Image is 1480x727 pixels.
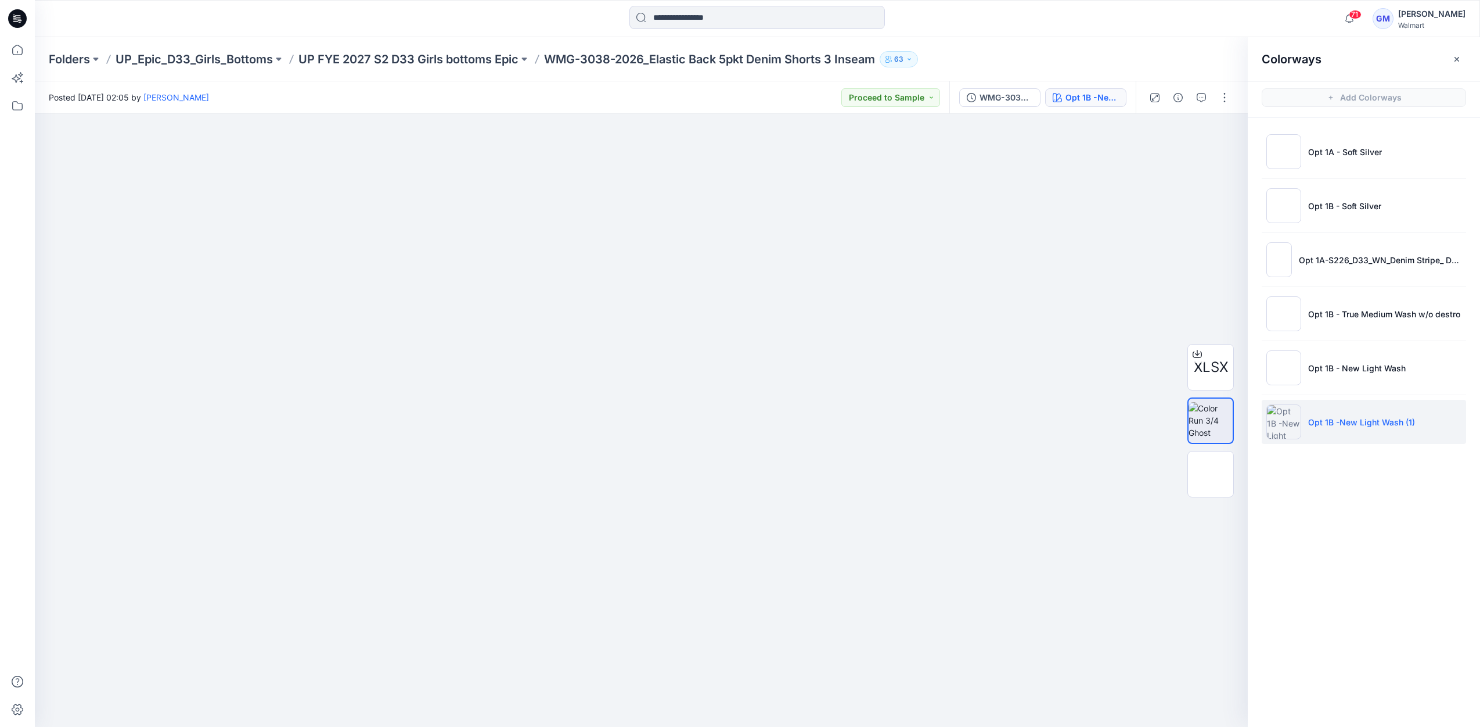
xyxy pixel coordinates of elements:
img: Color Run 3/4 Ghost [1189,402,1233,439]
a: UP_Epic_D33_Girls_Bottoms [116,51,273,67]
p: Opt 1A - Soft Silver [1308,146,1382,158]
button: Opt 1B -New Light Wash (1) [1045,88,1126,107]
div: Opt 1B -New Light Wash (1) [1065,91,1119,104]
img: Opt 1B -New Light Wash (1) [1266,404,1301,439]
div: Walmart [1398,21,1465,30]
p: 63 [894,53,903,66]
p: Opt 1B - True Medium Wash w/o destro [1308,308,1460,320]
h2: Colorways [1262,52,1321,66]
div: GM [1373,8,1393,29]
img: Opt 1B - New Light Wash [1266,350,1301,385]
button: WMG-3038-2026_Elastic Back 5pkt Denim Shorts 3 Inseam_Full Colorway [959,88,1040,107]
img: Opt 1A - Soft Silver [1266,134,1301,169]
p: Opt 1B - New Light Wash [1308,362,1406,374]
p: WMG-3038-2026_Elastic Back 5pkt Denim Shorts 3 Inseam [544,51,875,67]
button: 63 [880,51,918,67]
p: Opt 1B - Soft Silver [1308,200,1381,212]
p: Opt 1A-S226_D33_WN_Denim Stripe_ Dark Wash_G2876B [1299,254,1461,266]
img: Opt 1B - True Medium Wash w/o destro [1266,296,1301,331]
span: XLSX [1194,357,1228,378]
button: Details [1169,88,1187,107]
div: [PERSON_NAME] [1398,7,1465,21]
a: Folders [49,51,90,67]
img: Opt 1A-S226_D33_WN_Denim Stripe_ Dark Wash_G2876B [1266,242,1292,277]
span: Posted [DATE] 02:05 by [49,91,209,103]
a: [PERSON_NAME] [143,92,209,102]
p: Opt 1B -New Light Wash (1) [1308,416,1415,428]
div: WMG-3038-2026_Elastic Back 5pkt Denim Shorts 3 Inseam_Full Colorway [980,91,1033,104]
span: 71 [1349,10,1362,19]
a: UP FYE 2027 S2 D33 Girls bottoms Epic [298,51,518,67]
img: Opt 1B - Soft Silver [1266,188,1301,223]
